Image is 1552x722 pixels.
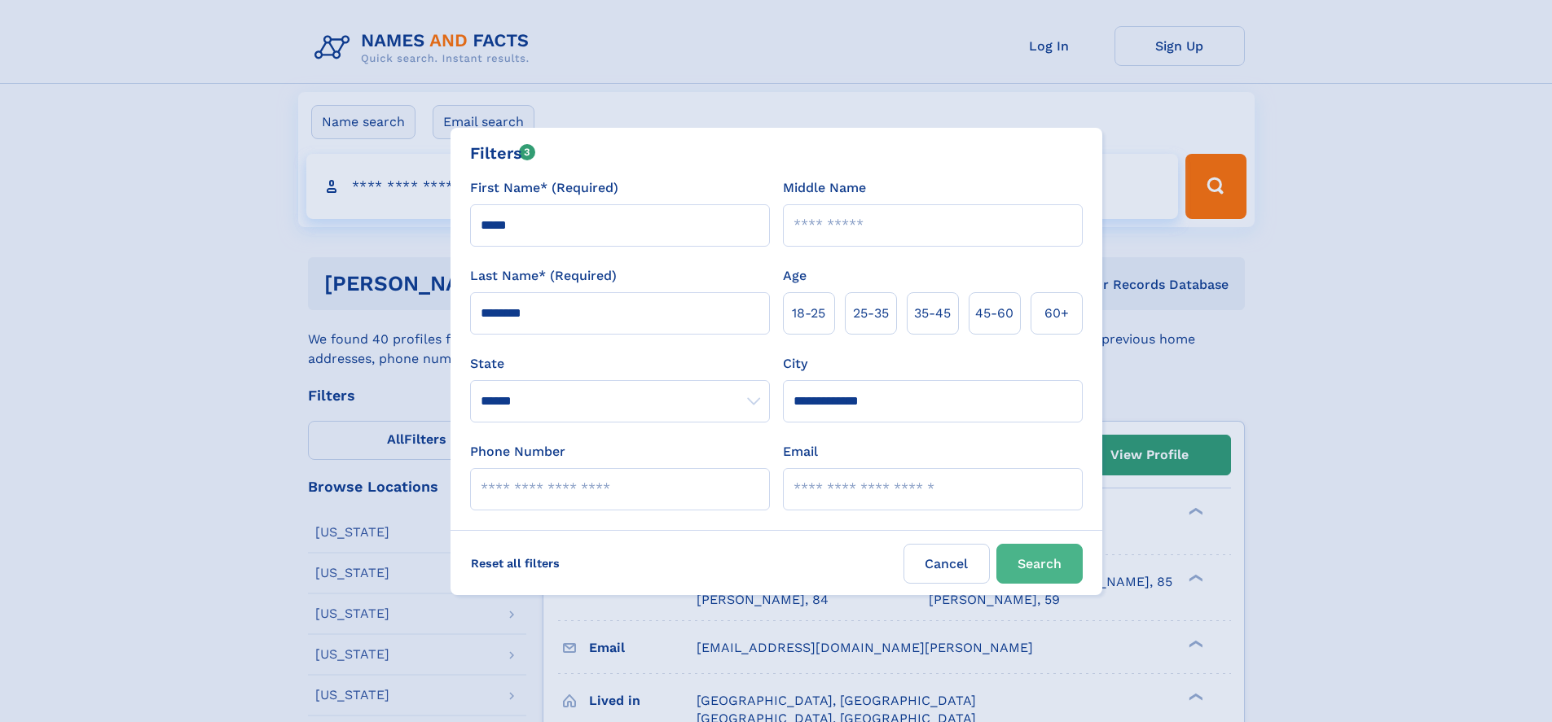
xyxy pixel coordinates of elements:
[783,178,866,198] label: Middle Name
[470,354,770,374] label: State
[783,266,807,286] label: Age
[975,304,1013,323] span: 45‑60
[853,304,889,323] span: 25‑35
[792,304,825,323] span: 18‑25
[914,304,951,323] span: 35‑45
[470,442,565,462] label: Phone Number
[1044,304,1069,323] span: 60+
[470,178,618,198] label: First Name* (Required)
[904,544,990,584] label: Cancel
[470,141,536,165] div: Filters
[470,266,617,286] label: Last Name* (Required)
[783,354,807,374] label: City
[996,544,1083,584] button: Search
[783,442,818,462] label: Email
[460,544,570,583] label: Reset all filters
